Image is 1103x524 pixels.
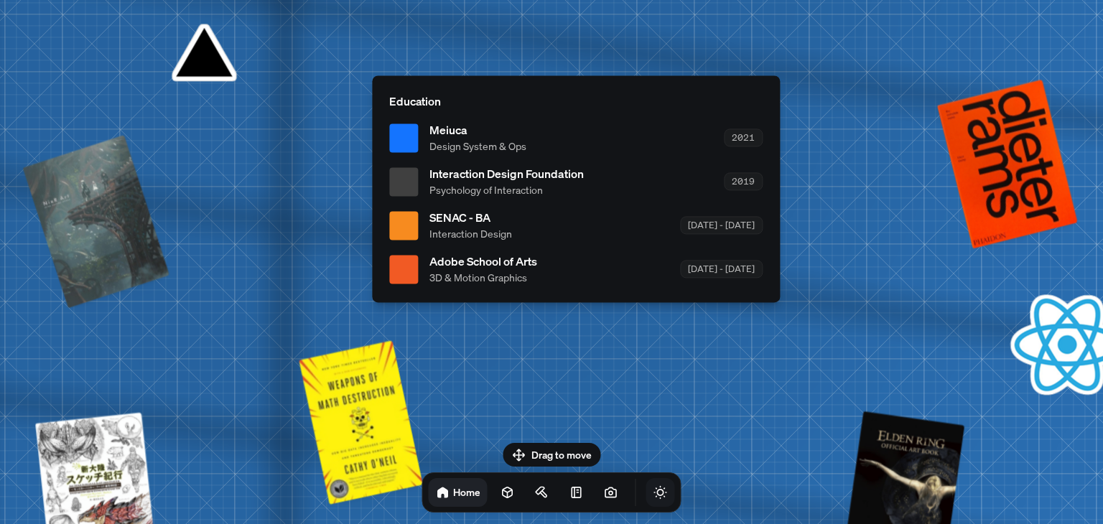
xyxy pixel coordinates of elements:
span: 3D & Motion Graphics [429,270,537,285]
div: [DATE] - [DATE] [680,260,763,278]
a: Home [429,478,488,507]
h1: Home [453,485,480,499]
p: Education [389,93,763,110]
span: Meiuca [429,121,526,139]
div: [DATE] - [DATE] [680,216,763,234]
span: Interaction Design [429,226,512,241]
span: Design System & Ops [429,139,526,154]
span: Adobe School of Arts [429,253,537,270]
span: Interaction Design Foundation [429,165,584,182]
div: 2019 [724,172,763,190]
div: 2021 [724,128,763,146]
span: Psychology of Interaction [429,182,584,197]
button: Toggle Theme [646,478,675,507]
span: SENAC - BA [429,209,512,226]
